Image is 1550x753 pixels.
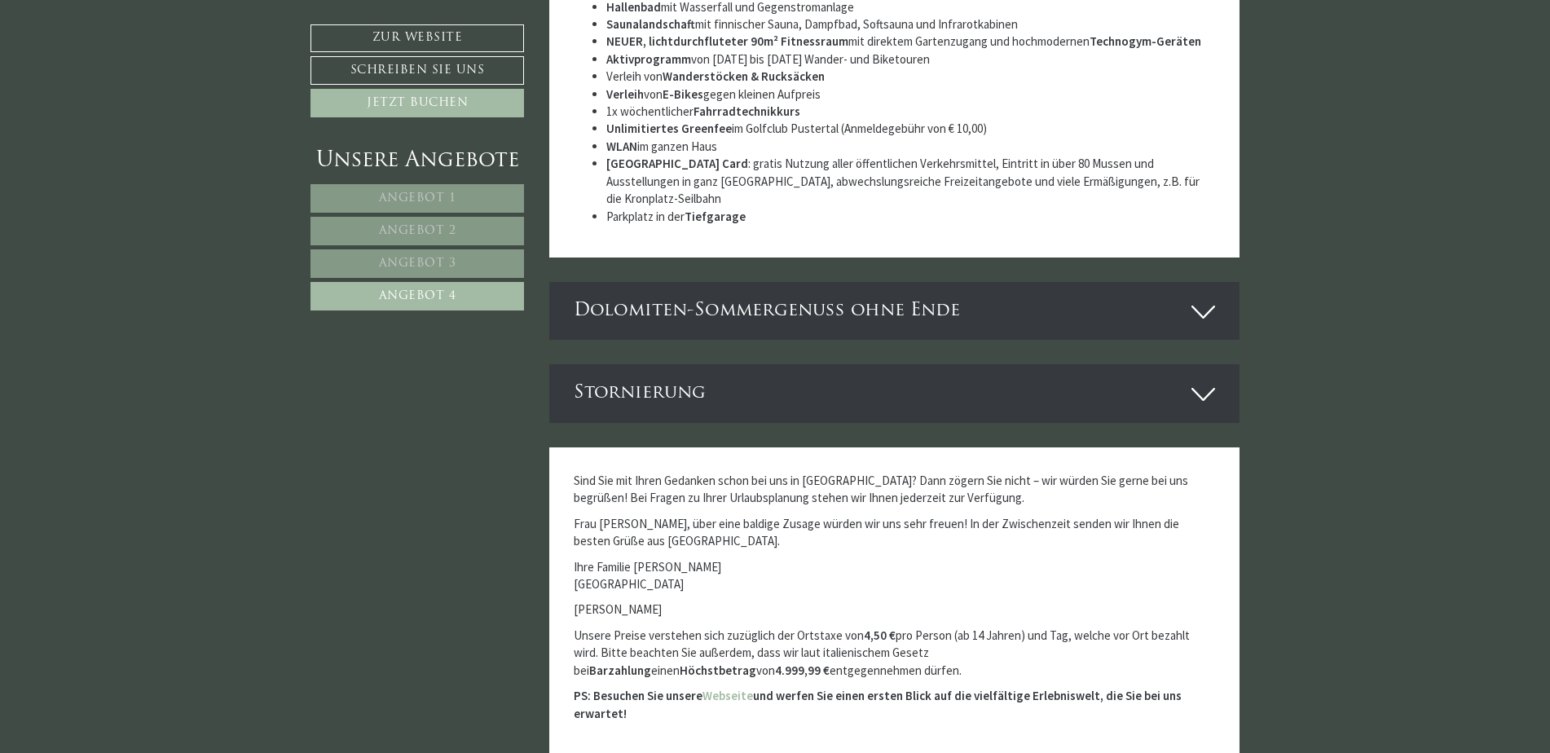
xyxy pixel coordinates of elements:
strong: PS: Besuchen Sie unsere und werfen Sie einen ersten Blick auf die vielfältige Erlebniswelt, die S... [574,688,1182,720]
li: mit finnischer Sauna, Dampfbad, Softsauna und Infrarotkabinen [606,15,1216,33]
li: : gratis Nutzung aller öffentlichen Verkehrsmittel, Eintritt in über 80 Mussen und Ausstellungen ... [606,155,1216,207]
li: von [DATE] bis [DATE] Wander- und Biketouren [606,51,1216,68]
strong: E-Bikes [663,86,703,102]
a: Zur Website [310,24,524,52]
strong: WLAN [606,139,637,154]
span: Angebot 3 [379,258,456,270]
div: Dolomiten-Sommergenuss ohne Ende [549,282,1240,340]
strong: Verleih [606,86,644,102]
strong: NEUER, lichtdurchfluteter 90m² Fitnessraum [606,33,848,49]
strong: Saunalandschaft [606,16,695,32]
a: Jetzt buchen [310,89,524,117]
li: im ganzen Haus [606,138,1216,155]
strong: Höchstbetrag [680,663,756,678]
strong: 4,50 € [864,627,896,643]
div: Montis – Active Nature Spa [24,46,232,59]
strong: [GEOGRAPHIC_DATA] Card [606,156,748,171]
p: Sind Sie mit Ihren Gedanken schon bei uns in [GEOGRAPHIC_DATA]? Dann zögern Sie nicht – wir würde... [574,472,1216,507]
small: 11:03 [24,76,232,86]
li: im Golfclub Pustertal (Anmeldegebühr von € 10,00) [606,120,1216,137]
strong: Unlimitiertes Greenfee [606,121,732,136]
p: [PERSON_NAME] [574,601,1216,618]
p: Frau [PERSON_NAME], über eine baldige Zusage würden wir uns sehr freuen! In der Zwischenzeit send... [574,515,1216,550]
div: Stornierung [549,364,1240,422]
li: Parkplatz in der [606,208,1216,225]
li: von gegen kleinen Aufpreis [606,86,1216,103]
strong: Tiefgarage [685,209,746,224]
strong: Fahrradtechnikkurs [694,103,800,119]
p: Ihre Familie [PERSON_NAME] [GEOGRAPHIC_DATA] [574,558,1216,593]
strong: Wanderstöcken & Rucksäcken [663,68,825,84]
strong: 4.999,99 € [775,663,830,678]
strong: Technogym-Geräten [1090,33,1201,49]
strong: Aktivprogramm [606,51,691,67]
li: mit direktem Gartenzugang und hochmodernen [606,33,1216,50]
a: Schreiben Sie uns [310,56,524,85]
strong: Barzahlung [589,663,651,678]
li: Verleih von [606,68,1216,85]
p: Unsere Preise verstehen sich zuzüglich der Ortstaxe von pro Person (ab 14 Jahren) und Tag, welche... [574,627,1216,679]
li: 1x wöchentlicher [606,103,1216,120]
a: Webseite [702,688,753,703]
button: Senden [536,429,642,458]
span: Angebot 4 [379,290,456,302]
div: Unsere Angebote [310,146,524,176]
span: Angebot 2 [379,225,456,237]
span: Angebot 1 [379,192,456,205]
div: Guten Tag, wie können wir Ihnen helfen? [12,43,240,90]
div: [DATE] [294,12,349,38]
